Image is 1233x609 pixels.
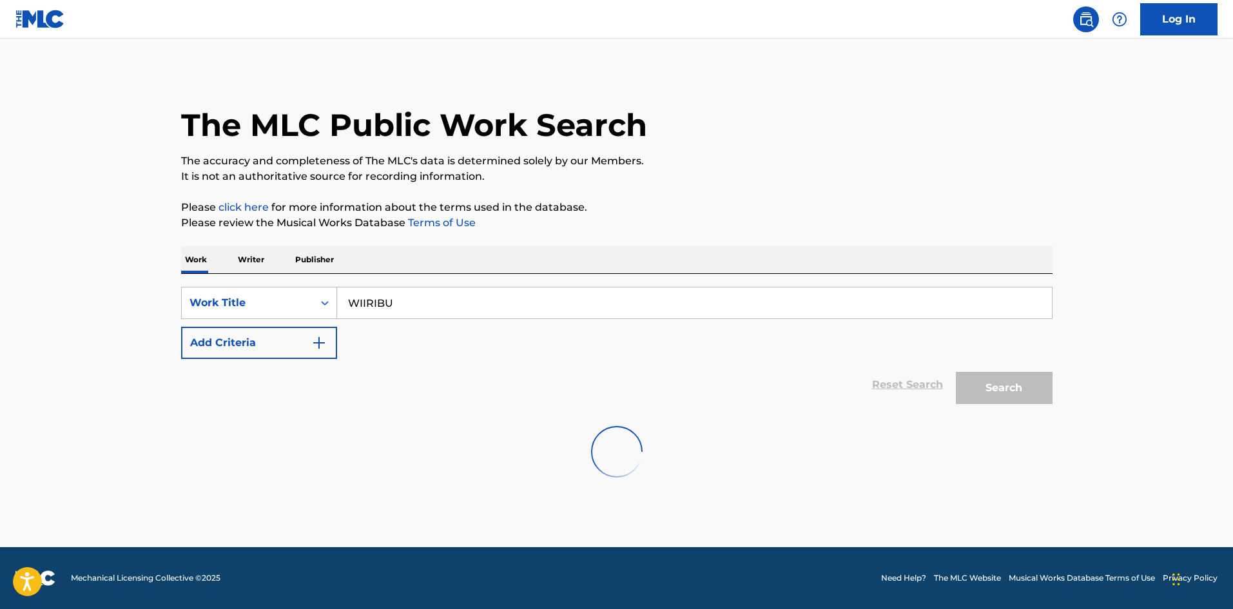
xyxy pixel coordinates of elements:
[181,200,1053,215] p: Please for more information about the terms used in the database.
[580,416,652,488] img: preloader
[1163,572,1218,584] a: Privacy Policy
[1009,572,1155,584] a: Musical Works Database Terms of Use
[1172,560,1180,599] div: Drag
[234,246,268,273] p: Writer
[181,246,211,273] p: Work
[181,153,1053,169] p: The accuracy and completeness of The MLC's data is determined solely by our Members.
[1073,6,1099,32] a: Public Search
[15,10,65,28] img: MLC Logo
[189,295,306,311] div: Work Title
[181,106,647,144] h1: The MLC Public Work Search
[181,215,1053,231] p: Please review the Musical Works Database
[1107,6,1132,32] div: Help
[1140,3,1218,35] a: Log In
[181,327,337,359] button: Add Criteria
[1169,547,1233,609] iframe: Chat Widget
[311,335,327,351] img: 9d2ae6d4665cec9f34b9.svg
[1078,12,1094,27] img: search
[1112,12,1127,27] img: help
[218,201,269,213] a: click here
[934,572,1001,584] a: The MLC Website
[291,246,338,273] p: Publisher
[71,572,220,584] span: Mechanical Licensing Collective © 2025
[181,287,1053,411] form: Search Form
[881,572,926,584] a: Need Help?
[15,570,55,586] img: logo
[181,169,1053,184] p: It is not an authoritative source for recording information.
[405,217,476,229] a: Terms of Use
